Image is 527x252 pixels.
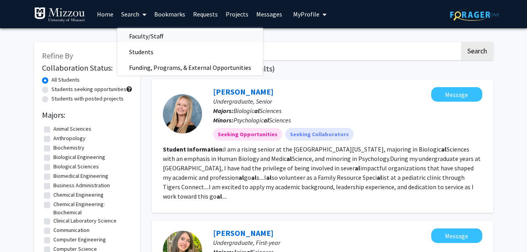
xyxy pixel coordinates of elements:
a: Students [117,46,263,58]
iframe: Chat [6,217,33,246]
span: Undergraduate, First-year [213,239,280,247]
a: Home [93,0,117,28]
h2: Majors: [42,110,132,120]
b: al [355,164,360,172]
mat-chip: Seeking Opportunities [213,128,282,141]
label: Biochemistry [53,144,84,152]
a: Search [117,0,150,28]
span: Students [117,44,165,60]
label: All Students [51,76,80,84]
a: [PERSON_NAME] [213,228,274,238]
b: al [266,173,272,181]
input: Search Keywords [152,42,460,60]
b: Majors: [213,107,233,115]
label: Students seeking opportunities [51,85,126,93]
label: Chemical Engineering [53,191,104,199]
h1: Page of ( total student results) [152,64,493,73]
b: al [254,107,259,115]
label: Biological Sciences [53,163,99,171]
label: Anthropology [53,134,86,142]
label: Students with posted projects [51,95,124,103]
a: Messages [252,0,286,28]
span: Psychologic Sciences [233,116,291,124]
a: Requests [189,0,222,28]
label: Business Administration [53,181,110,190]
a: [PERSON_NAME] [213,87,274,97]
a: Bookmarks [150,0,189,28]
span: Funding, Programs, & External Opportunities [117,60,263,75]
button: Message Mallory Jones [431,87,482,102]
span: Faculty/Staff [117,28,175,44]
b: Minors: [213,116,233,124]
img: ForagerOne Logo [450,9,499,21]
b: al [441,145,447,153]
mat-chip: Seeking Collaborators [285,128,354,141]
fg-read-more: I am a rising senior at the [GEOGRAPHIC_DATA][US_STATE], majoring in Biologic Sciences with an em... [163,145,481,200]
b: al [239,173,244,181]
a: Funding, Programs, & External Opportunities [117,62,263,73]
b: al [377,173,382,181]
label: Biomedical Engineering [53,172,108,180]
img: University of Missouri Logo [34,7,85,23]
span: My Profile [293,10,319,18]
label: Computer Engineering [53,236,106,244]
label: Biological Engineering [53,153,105,161]
b: al [217,192,222,200]
b: al [251,173,257,181]
button: Message Kallie McKiernan [431,228,482,243]
span: Biologic Sciences [233,107,281,115]
b: al [264,116,269,124]
label: Communication [53,226,89,234]
label: Animal Sciences [53,125,91,133]
button: Search [461,42,493,60]
a: Faculty/Staff [117,30,263,42]
label: Clinical Laboratory Science [53,217,117,225]
label: Chemical Engineering: Biochemical [53,200,130,217]
span: Refine By [42,51,73,60]
h2: Collaboration Status: [42,63,132,73]
span: Undergraduate, Senior [213,97,272,105]
b: Student Information: [163,145,224,153]
a: Projects [222,0,252,28]
b: al [286,155,292,163]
